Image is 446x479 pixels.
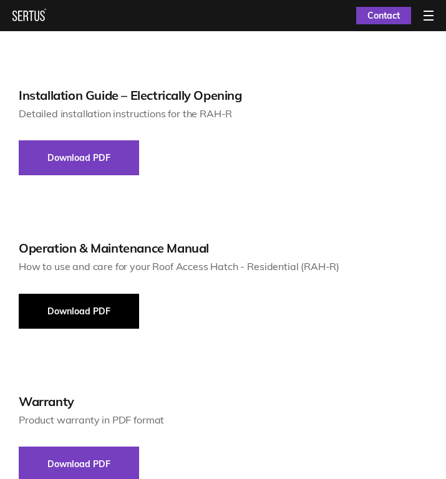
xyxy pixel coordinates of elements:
button: Download PDF [19,140,139,175]
div: How to use and care for your Roof Access Hatch - Residential (RAH-R) [19,259,427,275]
div: Product warranty in PDF format [19,412,427,428]
div: Installation Guide – Electrically Opening [19,87,390,103]
div: Operation & Maintenance Manual [19,240,390,256]
div: Warranty [19,394,390,409]
a: Contact [356,7,411,24]
div: Detailed installation instructions for the RAH-R [19,106,427,122]
button: Download PDF [19,294,139,329]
